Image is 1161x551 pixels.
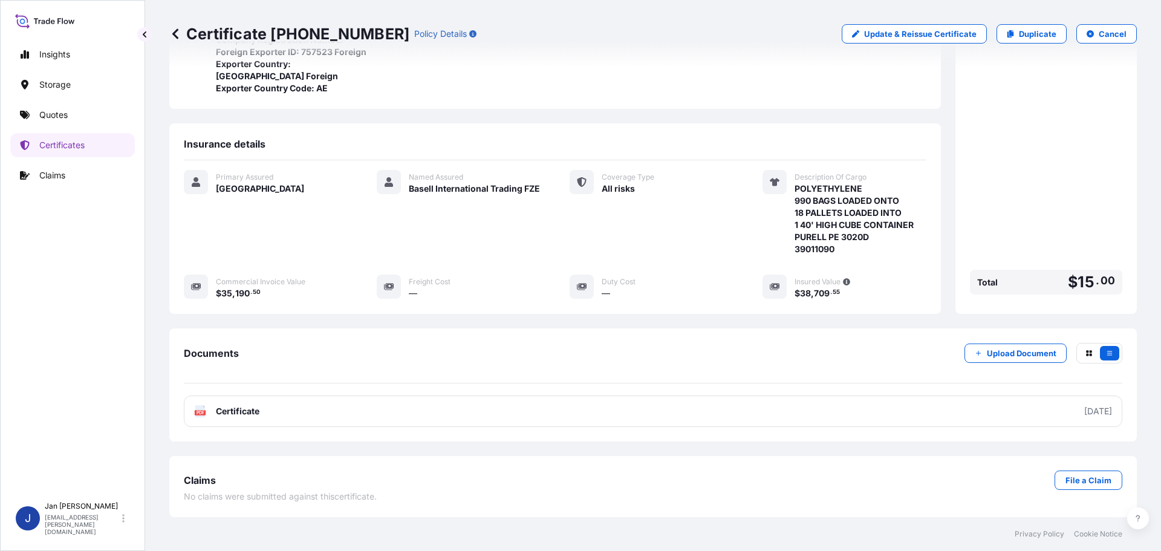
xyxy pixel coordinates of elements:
[184,138,265,150] span: Insurance details
[39,48,70,60] p: Insights
[409,277,450,287] span: Freight Cost
[45,514,120,535] p: [EMAIL_ADDRESS][PERSON_NAME][DOMAIN_NAME]
[964,344,1067,363] button: Upload Document
[184,347,239,359] span: Documents
[1074,529,1122,539] a: Cookie Notice
[795,289,800,298] span: $
[39,139,85,151] p: Certificates
[216,172,273,182] span: Primary Assured
[250,290,252,295] span: .
[169,24,409,44] p: Certificate [PHONE_NUMBER]
[184,491,377,503] span: No claims were submitted against this certificate .
[1078,275,1094,290] span: 15
[814,289,830,298] span: 709
[253,290,261,295] span: 50
[795,277,841,287] span: Insured Value
[602,277,636,287] span: Duty Cost
[184,474,216,486] span: Claims
[232,289,235,298] span: ,
[833,290,840,295] span: 55
[830,290,832,295] span: .
[1099,28,1127,40] p: Cancel
[409,183,540,195] span: Basell International Trading FZE
[10,42,135,67] a: Insights
[1055,471,1122,490] a: File a Claim
[10,73,135,97] a: Storage
[39,79,71,91] p: Storage
[987,347,1056,359] p: Upload Document
[409,172,463,182] span: Named Assured
[235,289,250,298] span: 190
[184,396,1122,427] a: PDFCertificate[DATE]
[1015,529,1064,539] a: Privacy Policy
[602,287,610,299] span: —
[1096,277,1099,284] span: .
[842,24,987,44] a: Update & Reissue Certificate
[216,405,259,417] span: Certificate
[39,169,65,181] p: Claims
[216,183,304,195] span: [GEOGRAPHIC_DATA]
[216,289,221,298] span: $
[10,163,135,187] a: Claims
[800,289,811,298] span: 38
[25,512,31,524] span: J
[811,289,814,298] span: ,
[795,172,867,182] span: Description Of Cargo
[409,287,417,299] span: —
[1019,28,1056,40] p: Duplicate
[45,501,120,511] p: Jan [PERSON_NAME]
[10,103,135,127] a: Quotes
[1076,24,1137,44] button: Cancel
[977,276,998,289] span: Total
[1101,277,1115,284] span: 00
[1068,275,1078,290] span: $
[10,133,135,157] a: Certificates
[414,28,467,40] p: Policy Details
[795,183,914,255] span: POLYETHYLENE 990 BAGS LOADED ONTO 18 PALLETS LOADED INTO 1 40' HIGH CUBE CONTAINER PURELL PE 3020...
[602,183,635,195] span: All risks
[1065,474,1111,486] p: File a Claim
[216,277,305,287] span: Commercial Invoice Value
[221,289,232,298] span: 35
[997,24,1067,44] a: Duplicate
[197,411,204,415] text: PDF
[864,28,977,40] p: Update & Reissue Certificate
[39,109,68,121] p: Quotes
[1084,405,1112,417] div: [DATE]
[602,172,654,182] span: Coverage Type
